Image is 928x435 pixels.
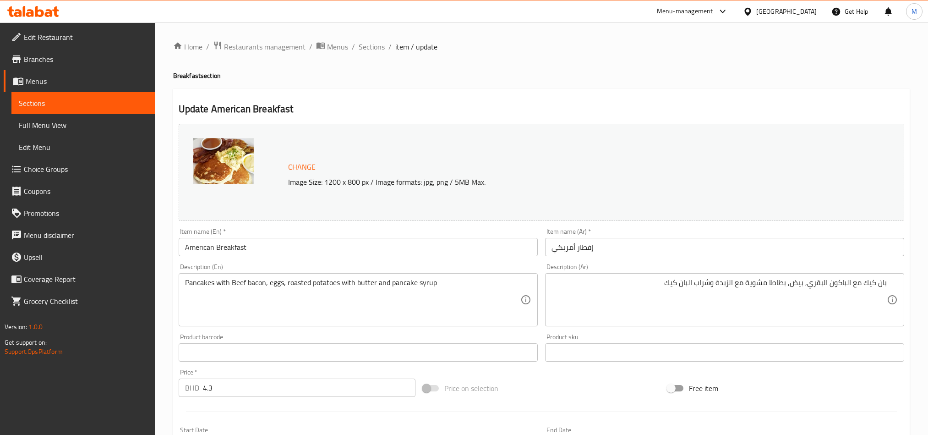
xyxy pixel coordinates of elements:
[912,6,917,17] span: M
[185,382,199,393] p: BHD
[284,176,808,187] p: Image Size: 1200 x 800 px / Image formats: jpg, png / 5MB Max.
[388,41,392,52] li: /
[551,278,887,322] textarea: بان كيك مع الباكون البقري, بيض, بطاطا مشوية مع الزبدة وشراب البان كيك
[179,102,904,116] h2: Update American Breakfast
[26,76,147,87] span: Menus
[24,54,147,65] span: Branches
[4,290,155,312] a: Grocery Checklist
[4,268,155,290] a: Coverage Report
[173,41,202,52] a: Home
[545,343,904,362] input: Please enter product sku
[5,336,47,348] span: Get support on:
[28,321,43,333] span: 1.0.0
[4,202,155,224] a: Promotions
[4,246,155,268] a: Upsell
[179,343,538,362] input: Please enter product barcode
[24,164,147,175] span: Choice Groups
[444,383,498,394] span: Price on selection
[185,278,520,322] textarea: Pancakes with Beef bacon, eggs, roasted potatoes with butter and pancake syrup
[213,41,306,53] a: Restaurants management
[4,180,155,202] a: Coupons
[316,41,348,53] a: Menus
[19,142,147,153] span: Edit Menu
[193,138,254,184] img: mmw_638602130155459878
[19,120,147,131] span: Full Menu View
[689,383,718,394] span: Free item
[395,41,437,52] span: item / update
[203,379,415,397] input: Please enter price
[173,71,910,80] h4: Breakfast section
[5,321,27,333] span: Version:
[327,41,348,52] span: Menus
[4,224,155,246] a: Menu disclaimer
[359,41,385,52] a: Sections
[5,346,63,358] a: Support.OpsPlatform
[657,6,713,17] div: Menu-management
[309,41,312,52] li: /
[19,98,147,109] span: Sections
[173,41,910,53] nav: breadcrumb
[4,70,155,92] a: Menus
[756,6,817,17] div: [GEOGRAPHIC_DATA]
[24,32,147,43] span: Edit Restaurant
[4,158,155,180] a: Choice Groups
[4,48,155,70] a: Branches
[24,186,147,197] span: Coupons
[352,41,355,52] li: /
[545,238,904,256] input: Enter name Ar
[24,252,147,263] span: Upsell
[179,238,538,256] input: Enter name En
[24,230,147,241] span: Menu disclaimer
[206,41,209,52] li: /
[224,41,306,52] span: Restaurants management
[284,158,319,176] button: Change
[24,296,147,307] span: Grocery Checklist
[11,92,155,114] a: Sections
[4,26,155,48] a: Edit Restaurant
[11,114,155,136] a: Full Menu View
[11,136,155,158] a: Edit Menu
[24,274,147,285] span: Coverage Report
[24,208,147,219] span: Promotions
[288,160,316,174] span: Change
